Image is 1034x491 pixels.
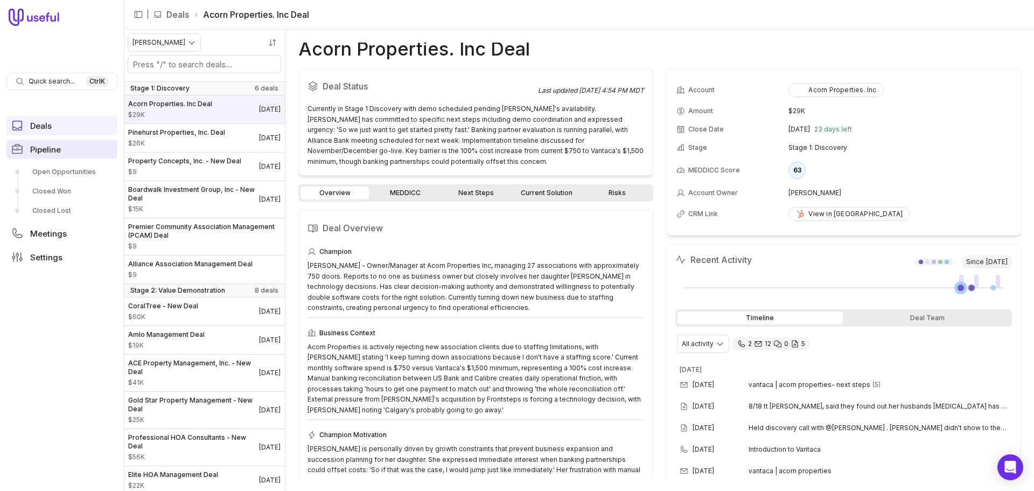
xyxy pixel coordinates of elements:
span: Amount [128,481,218,490]
span: Professional HOA Consultants - New Deal [128,433,259,451]
div: Currently in Stage 1 Discovery with demo scheduled pending [PERSON_NAME]'s availability. [PERSON_... [308,103,644,167]
span: Account [688,86,715,94]
td: Stage 1: Discovery [788,139,1011,156]
span: Pipeline [30,146,61,154]
h1: Acorn Properties. Inc Deal [298,43,530,56]
span: Held discovery call with @[PERSON_NAME] . [PERSON_NAME] didn't show to the Zoom; [PERSON_NAME] ca... [749,424,1008,432]
time: Deal Close Date [259,336,281,344]
div: View in [GEOGRAPHIC_DATA] [795,210,903,218]
td: [PERSON_NAME] [788,184,1011,202]
time: Deal Close Date [259,134,281,142]
time: [DATE] [986,258,1008,266]
button: Sort by [264,34,281,51]
a: Pipeline [6,140,117,159]
div: Timeline [677,312,843,324]
td: $29K [788,102,1011,120]
time: Deal Close Date [259,443,281,452]
a: Next Steps [442,186,510,199]
h2: Deal Status [308,78,538,95]
div: Deal Team [845,312,1010,324]
span: | [146,8,149,21]
time: Deal Close Date [259,105,281,114]
a: CoralTree - New Deal$60K[DATE] [124,298,285,326]
time: Deal Close Date [259,476,281,485]
nav: Deals [124,30,285,491]
span: Stage [688,143,707,152]
div: 2 calls and 12 email threads [733,337,809,350]
a: Premier Community Association Management (PCAM) Deal$9 [124,218,285,255]
time: [DATE] [680,365,702,374]
span: CRM Link [688,210,718,218]
div: 63 [788,162,806,179]
span: Amount [128,139,225,148]
kbd: Ctrl K [86,76,108,87]
a: Closed Lost [6,202,117,219]
span: Amount [128,416,259,424]
span: ACE Property Management, Inc. - New Deal [128,359,259,376]
div: Last updated [538,86,644,95]
a: Gold Star Property Management - New Deal$25K[DATE] [124,392,285,428]
span: 6 deals [255,84,278,93]
span: Amount [128,378,259,387]
button: Collapse sidebar [130,6,146,23]
span: Amlo Management Deal [128,330,205,339]
a: Professional HOA Consultants - New Deal$56K[DATE] [124,429,285,466]
li: Acorn Properties. Inc Deal [193,8,309,21]
a: Acorn Properties. Inc Deal$29K[DATE] [124,95,285,123]
span: Acorn Properties. Inc Deal [128,100,212,108]
span: Stage 1: Discovery [130,84,190,93]
div: Champion Motivation [308,428,644,441]
a: Boardwalk Investment Group, Inc - New Deal$15K[DATE] [124,181,285,218]
time: [DATE] [693,424,714,432]
a: Closed Won [6,183,117,200]
span: 8/18 tt [PERSON_NAME], said they found out her husbands [MEDICAL_DATA] has spread, so has a dr. a... [749,402,1008,411]
span: Meetings [30,230,67,238]
time: Deal Close Date [259,369,281,377]
span: Amount [128,341,205,350]
h2: Recent Activity [675,253,752,266]
div: Business Context [308,327,644,340]
span: Alliance Association Management Deal [128,260,253,268]
a: Settings [6,247,117,267]
div: Acorn Properties. Inc [795,86,876,94]
time: [DATE] 4:54 PM MDT [579,86,644,94]
a: Alliance Association Management Deal$9 [124,255,285,283]
span: 8 deals [255,286,278,295]
span: Elite HOA Management Deal [128,471,218,479]
span: Boardwalk Investment Group, Inc - New Deal [128,185,259,203]
span: CoralTree - New Deal [128,302,198,310]
a: Pinehurst Properties, Inc. Deal$26K[DATE] [124,124,285,152]
time: Deal Close Date [259,307,281,316]
div: [PERSON_NAME] - Owner/Manager at Acorn Properties Inc, managing 27 associations with approximatel... [308,260,644,313]
span: Since [962,255,1012,268]
span: Amount [128,271,253,279]
time: [DATE] [693,445,714,454]
time: [DATE] [693,381,714,389]
time: [DATE] [693,402,714,411]
a: Property Concepts, Inc. - New Deal$9[DATE] [124,153,285,181]
time: [DATE] [788,125,810,134]
span: Premier Community Association Management (PCAM) Deal [128,223,281,240]
span: vantaca | acorn properties- next steps [749,381,870,389]
span: Property Concepts, Inc. - New Deal [128,157,241,165]
span: Pinehurst Properties, Inc. Deal [128,128,225,137]
span: Amount [128,242,281,251]
a: Overview [301,186,369,199]
span: Stage 2: Value Demonstration [130,286,225,295]
a: Open Opportunities [6,163,117,181]
span: 23 days left [814,125,852,134]
span: Quick search... [29,77,75,86]
time: Deal Close Date [259,195,281,204]
span: Deals [30,122,52,130]
div: Pipeline submenu [6,163,117,219]
time: Deal Close Date [259,406,281,414]
span: Amount [128,110,212,119]
span: Settings [30,253,62,261]
div: Champion [308,245,644,258]
span: Amount [688,107,713,115]
span: vantaca | acorn properties [749,467,832,475]
div: Open Intercom Messenger [997,454,1023,480]
div: Acorn Properties is actively rejecting new association clients due to staffing limitations, with ... [308,342,644,416]
a: Deals [166,8,189,21]
a: ACE Property Management, Inc. - New Deal$41K[DATE] [124,355,285,391]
